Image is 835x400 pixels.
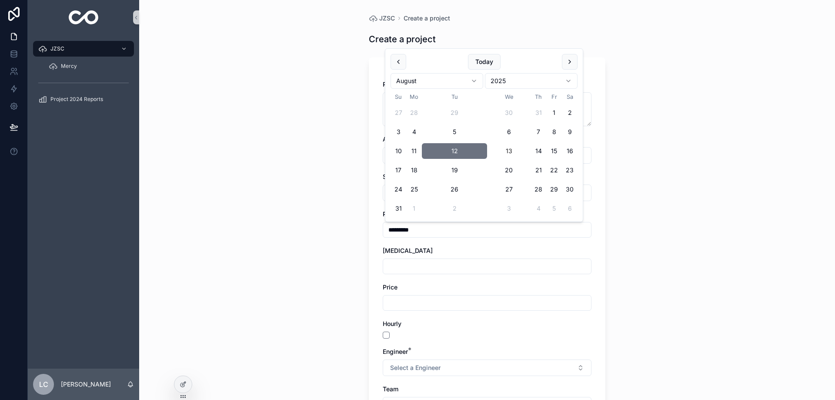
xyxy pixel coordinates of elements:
[531,105,546,121] button: Thursday, July 31st, 2025
[562,182,578,197] button: Saturday, August 30th, 2025
[61,63,77,70] span: Mercy
[546,105,562,121] button: Friday, August 1st, 2025
[369,33,436,45] h1: Create a project
[562,92,578,101] th: Saturday
[406,143,422,159] button: Monday, August 11th, 2025
[379,14,395,23] span: JZSC
[383,147,591,164] button: Select Button
[383,210,424,218] span: Proposal Date
[546,143,562,159] button: Friday, August 15th, 2025
[531,162,546,178] button: Thursday, August 21st, 2025
[391,162,406,178] button: Sunday, August 17th, 2025
[501,124,517,140] button: Wednesday, August 6th, 2025
[546,201,562,216] button: Friday, September 5th, 2025
[391,124,406,140] button: Sunday, August 3rd, 2025
[383,173,408,180] span: Services
[531,201,546,216] button: Thursday, September 4th, 2025
[531,92,546,101] th: Thursday
[50,96,103,103] span: Project 2024 Reports
[531,143,546,159] button: Thursday, August 14th, 2025
[61,380,111,389] p: [PERSON_NAME]
[447,162,462,178] button: Tuesday, August 19th, 2025
[447,105,462,121] button: Tuesday, July 29th, 2025
[487,92,531,101] th: Wednesday
[468,54,501,70] button: Today
[501,201,517,216] button: Wednesday, September 3rd, 2025
[391,143,406,159] button: Sunday, August 10th, 2025
[422,92,487,101] th: Tuesday
[447,124,462,140] button: Tuesday, August 5th, 2025
[501,143,517,159] button: Today, Wednesday, August 13th, 2025
[43,58,134,74] a: Mercy
[383,185,591,201] button: Select Button
[383,135,409,143] span: Architect
[546,92,562,101] th: Friday
[531,124,546,140] button: Thursday, August 7th, 2025
[383,283,397,291] span: Price
[447,201,462,216] button: Tuesday, September 2nd, 2025
[391,92,578,216] table: August 2025
[562,105,578,121] button: Saturday, August 2nd, 2025
[390,363,441,372] span: Select a Engineer
[501,182,517,197] button: Wednesday, August 27th, 2025
[369,14,395,23] a: JZSC
[50,45,64,52] span: JZSC
[383,348,408,355] span: Engineer
[391,182,406,197] button: Sunday, August 24th, 2025
[406,124,422,140] button: Monday, August 4th, 2025
[383,247,433,254] span: [MEDICAL_DATA]
[383,320,401,327] span: Hourly
[33,91,134,107] a: Project 2024 Reports
[28,35,139,118] div: scrollable content
[546,162,562,178] button: Friday, August 22nd, 2025
[447,182,462,197] button: Tuesday, August 26th, 2025
[69,10,99,24] img: App logo
[391,92,406,101] th: Sunday
[562,162,578,178] button: Saturday, August 23rd, 2025
[383,385,398,393] span: Team
[546,124,562,140] button: Friday, August 8th, 2025
[406,92,422,101] th: Monday
[391,201,406,216] button: Sunday, August 31st, 2025
[406,201,422,216] button: Monday, September 1st, 2025
[406,162,422,178] button: Monday, August 18th, 2025
[501,162,517,178] button: Wednesday, August 20th, 2025
[391,105,406,121] button: Sunday, July 27th, 2025
[562,143,578,159] button: Saturday, August 16th, 2025
[447,143,462,159] button: Tuesday, August 12th, 2025, selected
[404,14,450,23] a: Create a project
[562,201,578,216] button: Saturday, September 6th, 2025
[33,41,134,57] a: JZSC
[546,182,562,197] button: Friday, August 29th, 2025
[406,105,422,121] button: Monday, July 28th, 2025
[406,182,422,197] button: Monday, August 25th, 2025
[39,379,48,390] span: LC
[501,105,517,121] button: Wednesday, July 30th, 2025
[383,360,591,376] button: Select Button
[562,124,578,140] button: Saturday, August 9th, 2025
[531,182,546,197] button: Thursday, August 28th, 2025
[383,81,422,88] span: Project Name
